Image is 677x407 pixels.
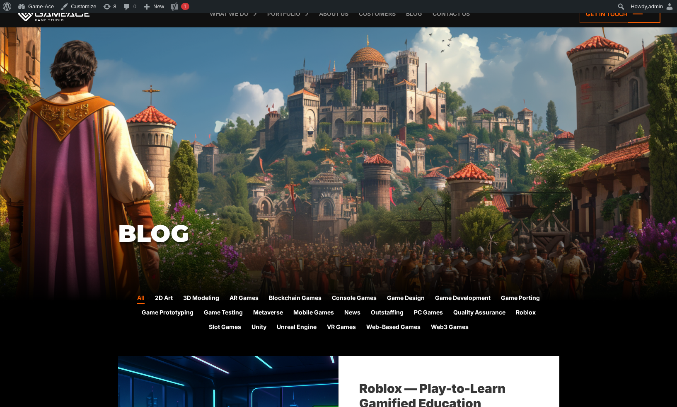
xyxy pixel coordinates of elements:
a: Metaverse [253,308,283,319]
a: 2D Art [155,293,173,304]
a: Blockchain Games [269,293,322,304]
a: Game Development [435,293,491,304]
a: Get in touch [580,5,660,23]
a: Web-Based Games [366,322,421,333]
a: All [137,293,145,304]
a: Outstaffing [371,308,404,319]
a: Game Testing [204,308,243,319]
a: 3D Modeling [183,293,219,304]
a: Console Games [332,293,377,304]
a: Game Porting [501,293,540,304]
a: Quality Assurance [453,308,505,319]
a: Unreal Engine [277,322,317,333]
a: AR Games [230,293,259,304]
a: PC Games [414,308,443,319]
a: News [344,308,360,319]
a: Game Design [387,293,425,304]
a: Web3 Games [431,322,469,333]
a: Roblox [516,308,536,319]
a: Mobile Games [293,308,334,319]
a: VR Games [327,322,356,333]
span: 1 [184,3,186,10]
span: admin [648,3,663,10]
h1: Blog [118,221,559,247]
a: Unity [251,322,266,333]
a: Slot Games [209,322,241,333]
a: Game Prototyping [142,308,193,319]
